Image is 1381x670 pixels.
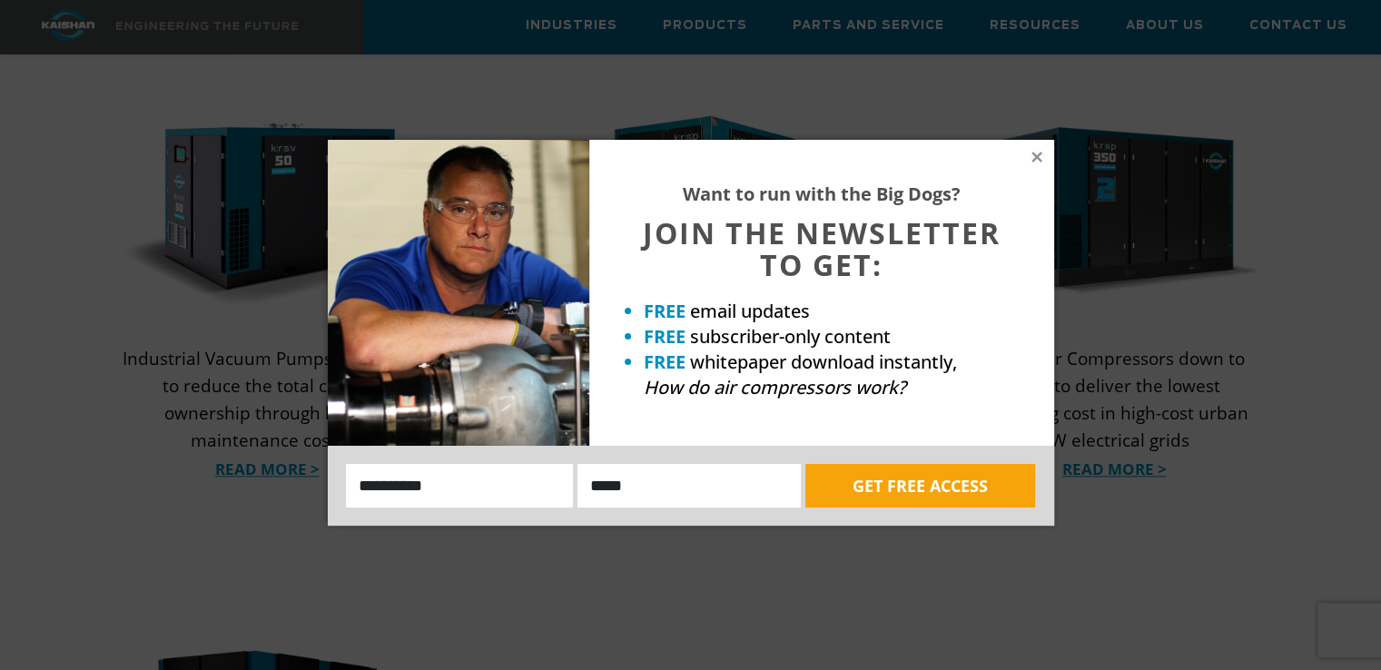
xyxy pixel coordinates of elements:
input: Email [577,464,801,507]
button: Close [1029,149,1045,165]
span: whitepaper download instantly, [690,350,957,374]
strong: Want to run with the Big Dogs? [683,182,961,206]
span: JOIN THE NEWSLETTER TO GET: [643,213,1001,284]
button: GET FREE ACCESS [805,464,1035,507]
input: Name: [346,464,574,507]
strong: FREE [644,324,686,349]
span: subscriber-only content [690,324,891,349]
em: How do air compressors work? [644,375,906,399]
strong: FREE [644,350,686,374]
strong: FREE [644,299,686,323]
span: email updates [690,299,810,323]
